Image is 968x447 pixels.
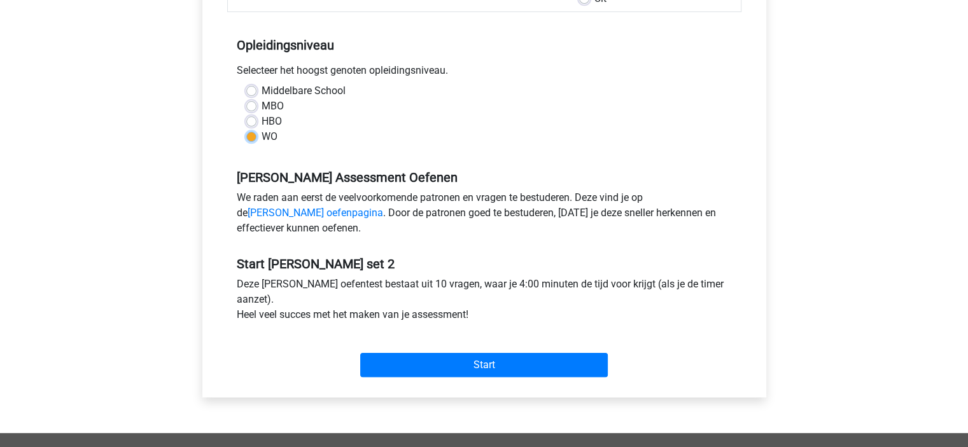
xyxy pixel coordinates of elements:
h5: Start [PERSON_NAME] set 2 [237,256,732,272]
label: WO [262,129,277,144]
label: HBO [262,114,282,129]
a: [PERSON_NAME] oefenpagina [248,207,383,219]
label: MBO [262,99,284,114]
h5: [PERSON_NAME] Assessment Oefenen [237,170,732,185]
div: Selecteer het hoogst genoten opleidingsniveau. [227,63,741,83]
label: Middelbare School [262,83,346,99]
div: We raden aan eerst de veelvoorkomende patronen en vragen te bestuderen. Deze vind je op de . Door... [227,190,741,241]
input: Start [360,353,608,377]
h5: Opleidingsniveau [237,32,732,58]
div: Deze [PERSON_NAME] oefentest bestaat uit 10 vragen, waar je 4:00 minuten de tijd voor krijgt (als... [227,277,741,327]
